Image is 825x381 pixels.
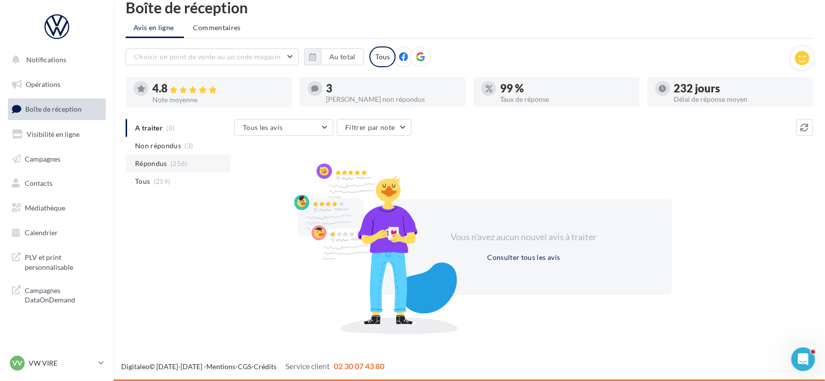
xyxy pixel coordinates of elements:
[154,177,171,185] span: (259)
[121,362,384,371] span: © [DATE]-[DATE] - - -
[6,74,108,95] a: Opérations
[26,55,66,64] span: Notifications
[29,358,94,368] p: VW VIRE
[25,204,65,212] span: Médiathèque
[152,83,284,94] div: 4.8
[126,48,299,65] button: Choisir un point de vente ou un code magasin
[25,179,52,187] span: Contacts
[304,48,364,65] button: Au total
[6,124,108,145] a: Visibilité en ligne
[439,231,609,244] div: Vous n'avez aucun nouvel avis à traiter
[6,198,108,218] a: Médiathèque
[8,354,106,373] a: VV VW VIRE
[135,141,181,151] span: Non répondus
[500,96,632,103] div: Taux de réponse
[334,361,384,371] span: 02 30 07 43 80
[25,251,102,272] span: PLV et print personnalisable
[6,280,108,309] a: Campagnes DataOnDemand
[171,160,187,168] span: (256)
[206,362,235,371] a: Mentions
[26,80,60,88] span: Opérations
[121,362,149,371] a: Digitaleo
[6,173,108,194] a: Contacts
[135,176,150,186] span: Tous
[134,52,280,61] span: Choisir un point de vente ou un code magasin
[500,83,632,94] div: 99 %
[483,252,564,263] button: Consulter tous les avis
[285,361,330,371] span: Service client
[6,49,104,70] button: Notifications
[369,46,396,67] div: Tous
[234,119,333,136] button: Tous les avis
[326,96,458,103] div: [PERSON_NAME] non répondus
[791,347,815,371] iframe: Intercom live chat
[25,284,102,305] span: Campagnes DataOnDemand
[321,48,364,65] button: Au total
[135,159,167,169] span: Répondus
[674,83,806,94] div: 232 jours
[337,119,412,136] button: Filtrer par note
[326,83,458,94] div: 3
[25,105,82,113] span: Boîte de réception
[6,222,108,243] a: Calendrier
[152,96,284,103] div: Note moyenne
[243,123,283,131] span: Tous les avis
[6,247,108,276] a: PLV et print personnalisable
[25,228,58,237] span: Calendrier
[193,23,241,32] span: Commentaires
[674,96,806,103] div: Délai de réponse moyen
[6,98,108,120] a: Boîte de réception
[12,358,22,368] span: VV
[6,149,108,169] a: Campagnes
[238,362,251,371] a: CGS
[254,362,276,371] a: Crédits
[27,130,80,138] span: Visibilité en ligne
[25,154,60,163] span: Campagnes
[185,142,193,150] span: (3)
